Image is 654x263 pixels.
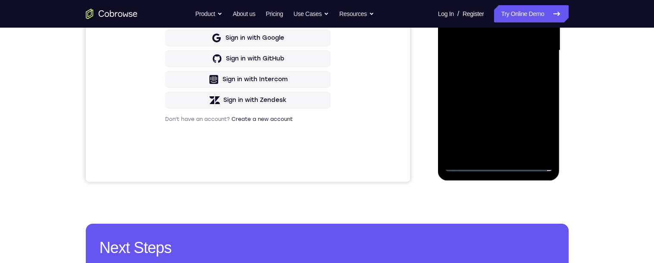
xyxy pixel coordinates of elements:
[294,5,329,22] button: Use Cases
[195,5,222,22] button: Product
[158,124,167,130] p: or
[137,183,202,191] div: Sign in with Intercom
[266,5,283,22] a: Pricing
[79,137,245,154] button: Sign in with Google
[100,238,555,258] h2: Next Steps
[79,158,245,175] button: Sign in with GitHub
[138,203,201,212] div: Sign in with Zendesk
[494,5,568,22] a: Try Online Demo
[463,5,484,22] a: Register
[140,141,198,150] div: Sign in with Google
[79,199,245,216] button: Sign in with Zendesk
[79,223,245,230] p: Don't have an account?
[339,5,374,22] button: Resources
[146,224,207,230] a: Create a new account
[79,178,245,196] button: Sign in with Intercom
[140,162,198,171] div: Sign in with GitHub
[233,5,255,22] a: About us
[457,9,459,19] span: /
[86,9,138,19] a: Go to the home page
[438,5,454,22] a: Log In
